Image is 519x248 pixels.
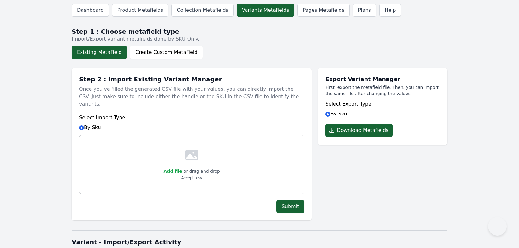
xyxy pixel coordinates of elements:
a: Help [379,4,401,17]
a: Collection Metafields [171,4,234,17]
h2: Step 1 : Choose metafield type [72,28,447,35]
button: Submit [276,200,305,213]
h6: Select Import Type [79,114,304,121]
button: Existing MetaField [72,46,127,59]
button: Create Custom MetaField [130,46,203,59]
h6: Select Export Type [325,100,440,108]
button: Download Metafields [325,124,392,137]
p: Once you've filled the generated CSV file with your values, you can directly import the CSV. Just... [79,83,304,110]
iframe: Toggle Customer Support [488,217,507,236]
a: Product Metafields [112,4,168,17]
span: Add file [164,169,182,174]
p: First, export the metafield file. Then, you can import the same file after changing the values. [325,84,440,97]
a: Dashboard [72,4,109,17]
p: Accept .csv [164,175,220,181]
div: By Sku [325,100,440,118]
p: Import/Export variant metafields done by SKU Only. [72,35,447,43]
h1: Variant - Import/Export Activity [72,238,447,246]
div: By Sku [79,114,304,131]
h1: Step 2 : Import Existing Variant Manager [79,76,304,83]
a: Variants Metafields [237,4,294,17]
a: Pages Metafields [297,4,350,17]
a: Plans [353,4,376,17]
p: or drag and drop [182,168,220,175]
h1: Export Variant Manager [325,76,440,83]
